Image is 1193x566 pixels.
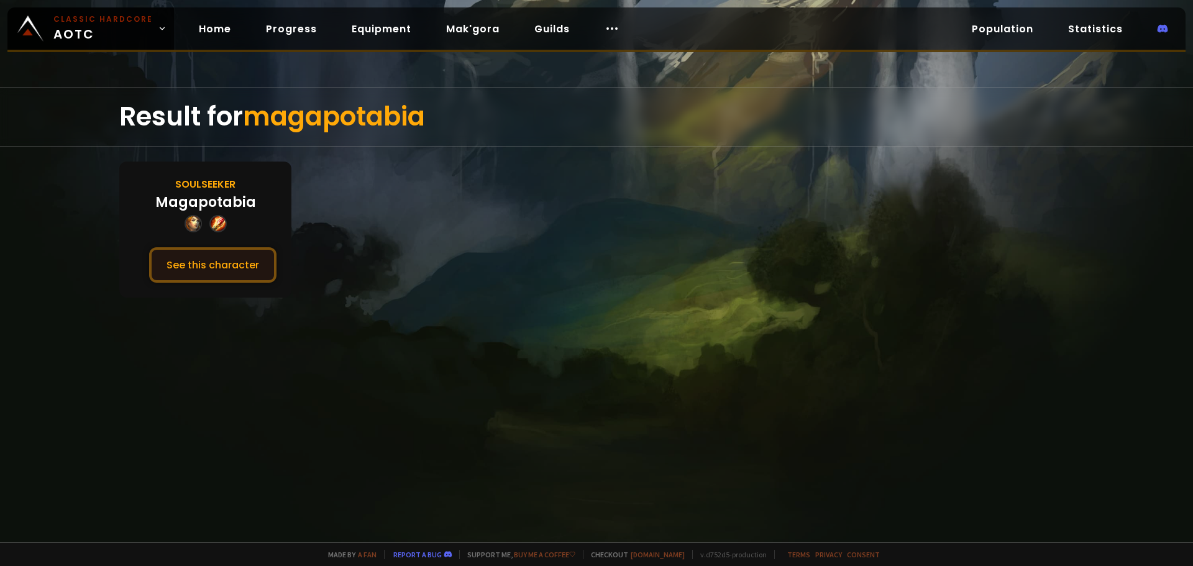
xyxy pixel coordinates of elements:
[436,16,510,42] a: Mak'gora
[119,88,1074,146] div: Result for
[524,16,580,42] a: Guilds
[53,14,153,43] span: AOTC
[1058,16,1133,42] a: Statistics
[962,16,1043,42] a: Population
[583,550,685,559] span: Checkout
[149,247,277,283] button: See this character
[459,550,575,559] span: Support me,
[692,550,767,559] span: v. d752d5 - production
[787,550,810,559] a: Terms
[321,550,377,559] span: Made by
[155,192,256,212] div: Magapotabia
[189,16,241,42] a: Home
[256,16,327,42] a: Progress
[393,550,442,559] a: Report a bug
[53,14,153,25] small: Classic Hardcore
[342,16,421,42] a: Equipment
[631,550,685,559] a: [DOMAIN_NAME]
[7,7,174,50] a: Classic HardcoreAOTC
[175,176,235,192] div: Soulseeker
[358,550,377,559] a: a fan
[815,550,842,559] a: Privacy
[514,550,575,559] a: Buy me a coffee
[243,98,425,135] span: magapotabia
[847,550,880,559] a: Consent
